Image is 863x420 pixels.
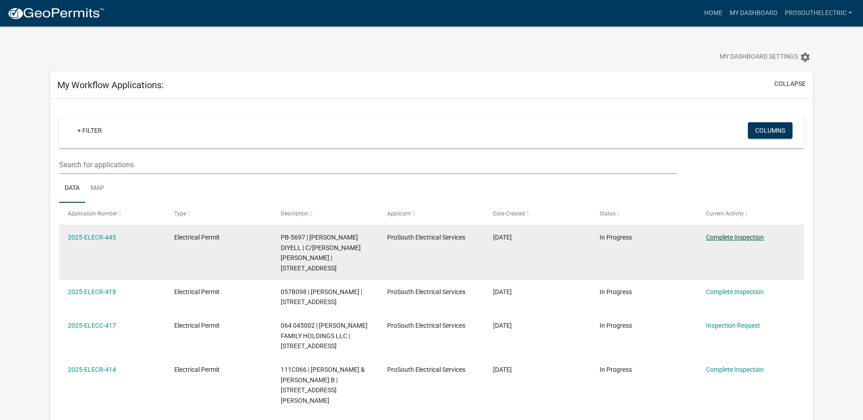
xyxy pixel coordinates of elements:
a: Map [85,174,110,203]
datatable-header-cell: Current Activity [697,203,804,225]
span: ProSouth Electrical Services [387,288,465,295]
span: In Progress [600,234,632,241]
span: Type [174,210,186,217]
span: 111C066 | GARDNER JAMES G & MILDRED B | 112 Twisting Hill Rd [281,366,365,404]
span: Applicant [387,210,411,217]
span: Electrical Permit [174,366,220,373]
span: In Progress [600,366,632,373]
h5: My Workflow Applications: [57,80,164,90]
span: ProSouth Electrical Services [387,322,465,329]
datatable-header-cell: Applicant [378,203,484,225]
a: Complete Inspection [706,366,764,373]
button: Columns [748,122,792,139]
button: collapse [774,79,806,89]
datatable-header-cell: Application Number [59,203,166,225]
button: My Dashboard Settingssettings [712,48,818,66]
span: My Dashboard Settings [720,52,798,63]
span: 057B098 | HAYES CRAIG | 187 BEAR CREEK RD [281,288,362,306]
a: Complete Inspection [706,234,764,241]
span: 07/31/2025 [493,366,512,373]
span: Electrical Permit [174,288,220,295]
span: Electrical Permit [174,322,220,329]
datatable-header-cell: Status [591,203,697,225]
input: Search for applications [59,155,677,174]
a: Inspection Request [706,322,760,329]
span: ProSouth Electrical Services [387,234,465,241]
span: PB-5697 | GRIFFIN SHAMEKA DIYELL | C/O GRANCIANO LOPEZ | 1244 MADISON RD LOT 17 [281,234,361,272]
a: Home [701,5,726,22]
span: 08/04/2025 [493,322,512,329]
span: Electrical Permit [174,234,220,241]
datatable-header-cell: Description [272,203,379,225]
span: Status [600,210,616,217]
datatable-header-cell: Date Created [484,203,591,225]
a: 2025-ELECC-417 [68,322,116,329]
span: ProSouth Electrical Services [387,366,465,373]
span: Current Activity [706,210,744,217]
a: 2025-ELECR-414 [68,366,116,373]
i: settings [800,52,811,63]
a: 2025-ELECR-445 [68,234,116,241]
span: Description [281,210,308,217]
a: + Filter [70,122,109,139]
a: Data [59,174,85,203]
span: 064 045002 | PASCHAL FAMILY HOLDINGS LLC | 127 LOWER HARMONY RD [281,322,368,350]
span: 08/14/2025 [493,234,512,241]
a: Prosouthelectric [781,5,856,22]
span: Date Created [493,210,525,217]
a: Complete Inspection [706,288,764,295]
span: Application Number [68,210,117,217]
span: In Progress [600,288,632,295]
span: In Progress [600,322,632,329]
datatable-header-cell: Type [166,203,272,225]
a: 2025-ELECR-418 [68,288,116,295]
a: My Dashboard [726,5,781,22]
span: 08/04/2025 [493,288,512,295]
